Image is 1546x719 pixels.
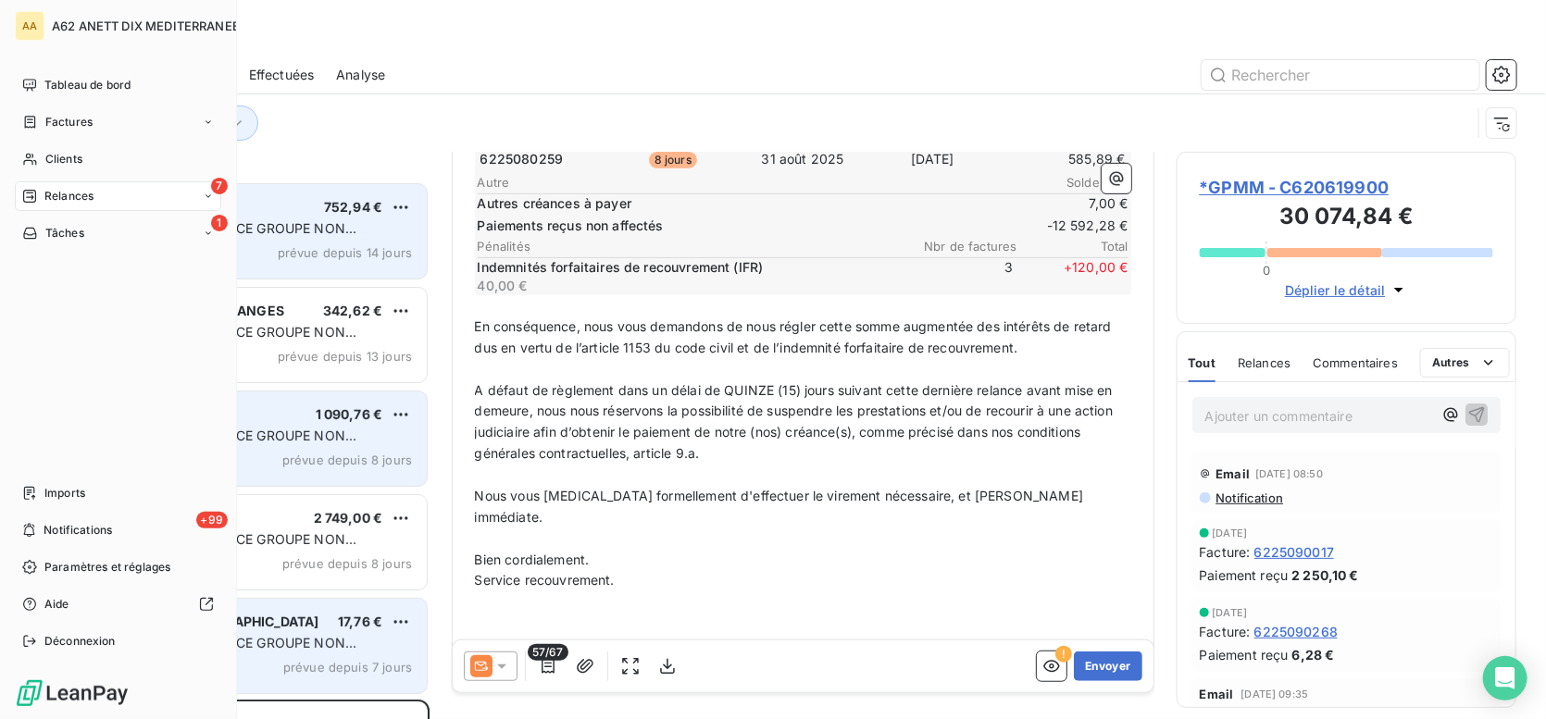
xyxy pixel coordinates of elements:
[868,149,996,169] td: [DATE]
[15,678,130,708] img: Logo LeanPay
[1313,355,1398,370] span: Commentaires
[1189,355,1216,370] span: Tout
[475,382,1117,462] span: A défaut de règlement dans un délai de QUINZE (15) jours suivant cette dernière relance avant mis...
[323,303,382,318] span: 342,62 €
[249,66,315,84] span: Effectuées
[44,633,116,650] span: Déconnexion
[1213,607,1248,618] span: [DATE]
[44,522,112,539] span: Notifications
[1254,542,1335,562] span: 6225090017
[1200,200,1494,237] h3: 30 074,84 €
[1291,645,1334,664] span: 6,28 €
[44,188,94,205] span: Relances
[475,552,590,567] span: Bien cordialement.
[282,452,412,467] span: prévue depuis 8 jours
[1285,280,1386,300] span: Déplier le détail
[278,349,412,364] span: prévue depuis 13 jours
[1202,60,1479,90] input: Rechercher
[132,220,356,254] span: PLAN DE RELANCE GROUPE NON AUTOMATIQUE
[475,572,615,588] span: Service recouvrement.
[52,19,240,33] span: A62 ANETT DIX MEDITERRANEE
[316,406,383,422] span: 1 090,76 €
[1200,542,1251,562] span: Facture :
[903,258,1014,295] span: 3
[278,245,412,260] span: prévue depuis 14 jours
[338,614,382,629] span: 17,76 €
[1017,217,1128,235] span: -12 592,28 €
[1263,263,1270,278] span: 0
[1216,466,1251,481] span: Email
[1241,688,1308,700] span: [DATE] 09:35
[282,556,412,571] span: prévue depuis 8 jours
[15,589,221,619] a: Aide
[1420,348,1510,378] button: Autres
[1074,651,1141,681] button: Envoyer
[211,178,228,194] span: 7
[15,11,44,41] div: AA
[478,217,1014,235] span: Paiements reçus non affectés
[44,485,85,502] span: Imports
[324,199,382,215] span: 752,94 €
[478,194,1014,213] span: Autres créances à payer
[314,510,383,526] span: 2 749,00 €
[1291,565,1359,585] span: 2 250,10 €
[44,596,69,613] span: Aide
[1200,687,1234,701] span: Email
[906,239,1017,254] span: Nbr de factures
[132,531,356,565] span: PLAN DE RELANCE GROUPE NON AUTOMATIQUE
[132,635,356,669] span: PLAN DE RELANCE GROUPE NON AUTOMATIQUE
[44,559,170,576] span: Paramètres et réglages
[1017,175,1128,190] span: Solde TTC
[1017,239,1128,254] span: Total
[89,181,430,719] div: grid
[196,512,228,528] span: +99
[1200,175,1494,200] span: *GPMM - C620619900
[1213,527,1248,539] span: [DATE]
[478,175,1017,190] span: Autre
[211,215,228,231] span: 1
[998,149,1126,169] td: 585,89 €
[480,150,564,168] span: 6225080259
[132,324,356,358] span: PLAN DE RELANCE GROUPE NON AUTOMATIQUE
[44,77,131,93] span: Tableau de bord
[528,644,568,661] span: 57/67
[45,225,84,242] span: Tâches
[45,114,93,130] span: Factures
[478,277,899,295] p: 40,00 €
[739,149,867,169] td: 31 août 2025
[1215,490,1284,505] span: Notification
[1017,194,1128,213] span: 7,00 €
[478,239,906,254] span: Pénalités
[1279,279,1414,301] button: Déplier le détail
[478,258,899,277] p: Indemnités forfaitaires de recouvrement (IFR)
[649,152,697,168] span: 8 jours
[1017,258,1128,295] span: + 120,00 €
[283,660,412,675] span: prévue depuis 7 jours
[132,428,356,462] span: PLAN DE RELANCE GROUPE NON AUTOMATIQUE
[1483,656,1527,700] div: Open Intercom Messenger
[1200,645,1289,664] span: Paiement reçu
[1254,622,1339,641] span: 6225090268
[336,66,385,84] span: Analyse
[45,151,82,167] span: Clients
[1255,468,1323,479] span: [DATE] 08:50
[475,318,1116,355] span: En conséquence, nous vous demandons de nous régler cette somme augmentée des intérêts de retard d...
[1200,565,1289,585] span: Paiement reçu
[475,488,1088,525] span: Nous vous [MEDICAL_DATA] formellement d'effectuer le virement nécessaire, et [PERSON_NAME] immédi...
[1238,355,1290,370] span: Relances
[1200,622,1251,641] span: Facture :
